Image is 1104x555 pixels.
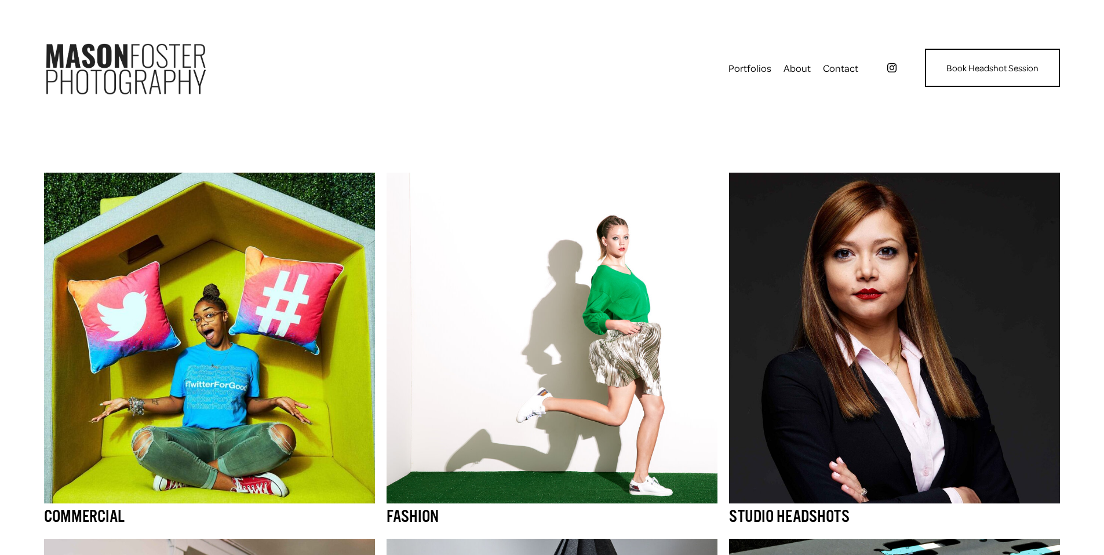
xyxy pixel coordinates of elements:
a: About [784,59,811,77]
img: Fashion [387,173,717,503]
a: Fashion Fashion [387,173,717,539]
a: folder dropdown [728,59,771,77]
img: Mason Foster Photography [44,33,206,103]
a: Studio Headshots Studio Headshots [729,173,1060,539]
h3: Commercial [44,503,375,530]
a: Contact [823,59,858,77]
a: instagram-unauth [886,62,898,74]
a: Book Headshot Session [925,49,1059,87]
h3: Studio Headshots [729,503,1060,530]
a: Commercial Commercial [44,173,375,539]
h3: Fashion [387,503,717,530]
span: Portfolios [728,60,771,76]
img: Commercial [44,173,375,503]
img: Studio Headshots [729,173,1060,503]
